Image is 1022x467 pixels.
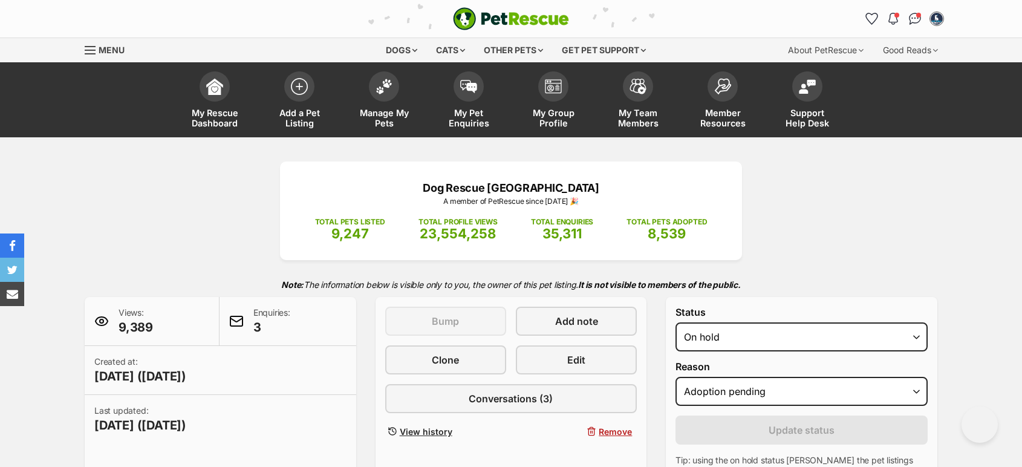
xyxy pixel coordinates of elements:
[315,217,385,227] p: TOTAL PETS LISTED
[611,108,665,128] span: My Team Members
[272,108,327,128] span: Add a Pet Listing
[298,196,724,207] p: A member of PetRescue since [DATE] 🎉
[385,384,637,413] a: Conversations (3)
[962,407,998,443] iframe: Help Scout Beacon - Open
[526,108,581,128] span: My Group Profile
[257,65,342,137] a: Add a Pet Listing
[578,279,741,290] strong: It is not visible to members of the public.
[531,217,593,227] p: TOTAL ENQUIRIES
[516,345,637,374] a: Edit
[85,272,937,297] p: The information below is visible only to you, the owner of this pet listing.
[862,9,946,28] ul: Account quick links
[441,108,496,128] span: My Pet Enquiries
[420,226,496,241] span: 23,554,258
[648,226,686,241] span: 8,539
[555,314,598,328] span: Add note
[119,307,153,336] p: Views:
[780,38,872,62] div: About PetRescue
[799,79,816,94] img: help-desk-icon-fdf02630f3aa405de69fd3d07c3f3aa587a6932b1a1747fa1d2bba05be0121f9.svg
[714,78,731,94] img: member-resources-icon-8e73f808a243e03378d46382f2149f9095a855e16c252ad45f914b54edf8863c.svg
[675,416,928,445] button: Update status
[909,13,922,25] img: chat-41dd97257d64d25036548639549fe6c8038ab92f7586957e7f3b1b290dea8141.svg
[765,65,850,137] a: Support Help Desk
[599,425,632,438] span: Remove
[94,356,186,385] p: Created at:
[172,65,257,137] a: My Rescue Dashboard
[931,13,943,25] img: Carly Goodhew profile pic
[516,307,637,336] a: Add note
[187,108,242,128] span: My Rescue Dashboard
[119,319,153,336] span: 9,389
[432,353,459,367] span: Clone
[253,319,290,336] span: 3
[511,65,596,137] a: My Group Profile
[94,417,186,434] span: [DATE] ([DATE])
[680,65,765,137] a: Member Resources
[281,279,304,290] strong: Note:
[418,217,498,227] p: TOTAL PROFILE VIEWS
[99,45,125,55] span: Menu
[385,345,506,374] a: Clone
[385,423,506,440] a: View history
[342,65,426,137] a: Manage My Pets
[453,7,569,30] a: PetRescue
[553,38,654,62] div: Get pet support
[780,108,835,128] span: Support Help Desk
[927,9,946,28] button: My account
[675,307,928,318] label: Status
[862,9,881,28] a: Favourites
[630,79,646,94] img: team-members-icon-5396bd8760b3fe7c0b43da4ab00e1e3bb1a5d9ba89233759b79545d2d3fc5d0d.svg
[253,307,290,336] p: Enquiries:
[206,78,223,95] img: dashboard-icon-eb2f2d2d3e046f16d808141f083e7271f6b2e854fb5c12c21221c1fb7104beca.svg
[432,314,459,328] span: Bump
[453,7,569,30] img: logo-e224e6f780fb5917bec1dbf3a21bbac754714ae5b6737aabdf751b685950b380.svg
[905,9,925,28] a: Conversations
[769,423,835,437] span: Update status
[567,353,585,367] span: Edit
[331,226,369,241] span: 9,247
[542,226,582,241] span: 35,311
[675,361,928,372] label: Reason
[426,65,511,137] a: My Pet Enquiries
[884,9,903,28] button: Notifications
[376,79,392,94] img: manage-my-pets-icon-02211641906a0b7f246fdf0571729dbe1e7629f14944591b6c1af311fb30b64b.svg
[460,80,477,93] img: pet-enquiries-icon-7e3ad2cf08bfb03b45e93fb7055b45f3efa6380592205ae92323e6603595dc1f.svg
[385,307,506,336] button: Bump
[596,65,680,137] a: My Team Members
[428,38,474,62] div: Cats
[516,423,637,440] button: Remove
[475,38,552,62] div: Other pets
[291,78,308,95] img: add-pet-listing-icon-0afa8454b4691262ce3f59096e99ab1cd57d4a30225e0717b998d2c9b9846f56.svg
[357,108,411,128] span: Manage My Pets
[298,180,724,196] p: Dog Rescue [GEOGRAPHIC_DATA]
[627,217,707,227] p: TOTAL PETS ADOPTED
[94,405,186,434] p: Last updated:
[545,79,562,94] img: group-profile-icon-3fa3cf56718a62981997c0bc7e787c4b2cf8bcc04b72c1350f741eb67cf2f40e.svg
[695,108,750,128] span: Member Resources
[85,38,133,60] a: Menu
[469,391,553,406] span: Conversations (3)
[874,38,946,62] div: Good Reads
[94,368,186,385] span: [DATE] ([DATE])
[888,13,898,25] img: notifications-46538b983faf8c2785f20acdc204bb7945ddae34d4c08c2a6579f10ce5e182be.svg
[400,425,452,438] span: View history
[377,38,426,62] div: Dogs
